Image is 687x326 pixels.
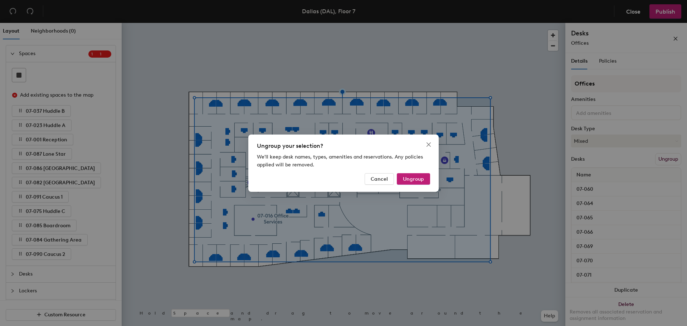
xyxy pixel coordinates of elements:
button: Ungroup [397,173,430,185]
span: Close [423,142,434,147]
button: Close [423,139,434,150]
span: close [426,142,432,147]
span: Ungroup [403,176,424,182]
span: We'll keep desk names, types, amenities and reservations. Any policies applied will be removed. [257,154,423,168]
button: Cancel [365,173,394,185]
div: Ungroup your selection? [257,142,430,150]
span: Cancel [371,176,388,182]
